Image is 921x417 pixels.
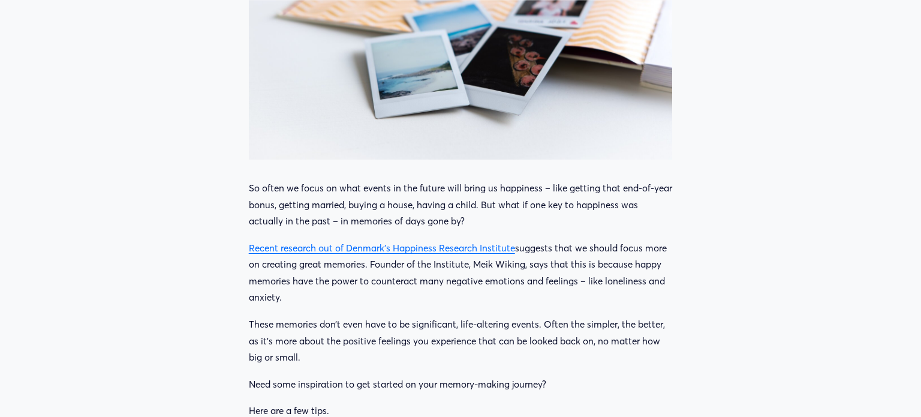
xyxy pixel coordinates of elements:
p: So often we focus on what events in the future will bring us happiness – like getting that end-of... [249,180,673,230]
a: Recent research out of Denmark’s Happiness Research Institute [249,242,515,254]
p: These memories don’t even have to be significant, life-altering events. Often the simpler, the be... [249,316,673,366]
p: Need some inspiration to get started on your memory-making journey? [249,376,673,393]
p: suggests that we should focus more on creating great memories. Founder of the Institute, Meik Wik... [249,240,673,306]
